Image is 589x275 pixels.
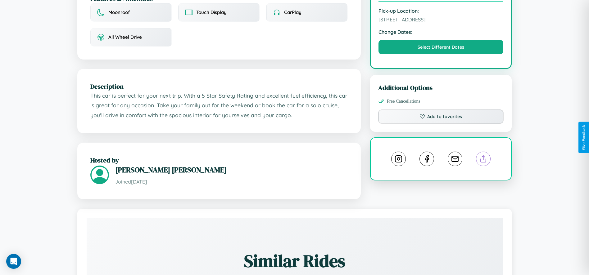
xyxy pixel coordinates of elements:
div: Open Intercom Messenger [6,254,21,269]
span: [STREET_ADDRESS] [378,16,504,23]
div: Give Feedback [582,125,586,150]
p: This car is perfect for your next trip. With a 5 Star Safety Rating and excellent fuel efficiency... [90,91,348,120]
span: Touch Display [196,9,227,15]
span: All Wheel Drive [108,34,142,40]
span: CarPlay [284,9,301,15]
p: Joined [DATE] [115,177,348,186]
h2: Hosted by [90,156,348,165]
span: Free Cancellations [387,99,420,104]
h2: Similar Rides [108,249,481,273]
strong: Pick-up Location: [378,8,504,14]
h2: Description [90,82,348,91]
button: Add to favorites [378,109,504,124]
h3: [PERSON_NAME] [PERSON_NAME] [115,165,348,175]
h3: Additional Options [378,83,504,92]
span: Moonroof [108,9,130,15]
button: Select Different Dates [378,40,504,54]
strong: Change Dates: [378,29,504,35]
